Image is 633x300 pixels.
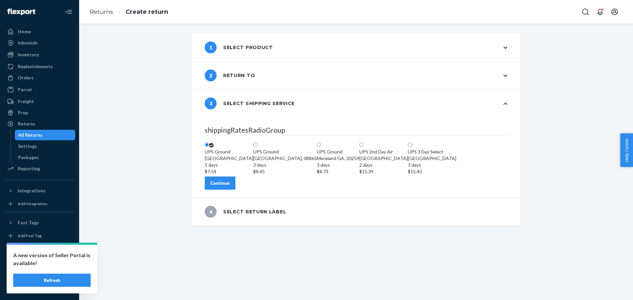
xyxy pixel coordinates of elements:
div: Replenishments [18,63,53,70]
div: Fast Tags [18,219,39,226]
div: $15.39 [359,168,408,175]
a: Prep [4,107,75,118]
div: $8.45 [253,168,317,175]
div: Select shipping service [205,97,295,109]
button: Open Search Box [579,5,592,18]
a: Packages [15,152,75,163]
div: Continue [210,180,230,186]
legend: shippingRatesRadioGroup [205,125,507,135]
div: [GEOGRAPHIC_DATA] [359,155,408,175]
div: UPS Ground [205,149,253,155]
button: Help Center [620,133,633,167]
div: [GEOGRAPHIC_DATA] [205,155,253,175]
input: UPS Ground[GEOGRAPHIC_DATA], 088653 days$8.45 [253,143,257,147]
button: Close Navigation [62,5,75,18]
div: Select product [205,41,273,53]
a: Parcel [4,84,75,95]
p: A new version of Seller Portal is available! [13,251,91,267]
input: UPS GroundMoreland GA, 302593 days$8.73 [317,143,321,147]
a: Freight [4,96,75,107]
div: Packages [18,154,39,161]
button: Open account menu [608,5,621,18]
span: 2 [205,69,217,81]
div: 2 days [359,162,408,168]
a: Returns [4,119,75,129]
button: Open notifications [593,5,607,18]
div: Reporting [18,165,40,172]
a: Create return [126,8,168,15]
div: 3 days [253,162,317,168]
div: Prep [18,109,28,116]
div: 5 days [205,162,253,168]
div: Select return label [205,206,286,218]
div: UPS Ground [253,149,317,155]
div: Returns [18,121,35,127]
div: Orders [18,74,34,81]
a: Talk to Support [4,259,75,270]
a: Add Integration [4,199,75,209]
div: Home [18,28,31,35]
a: Settings [4,248,75,259]
div: UPS 2nd Day Air [359,149,408,155]
a: Inbounds [4,38,75,48]
div: Add Integration [18,201,47,206]
a: Replenishments [4,61,75,72]
span: 1 [205,41,217,53]
div: All Returns [18,132,43,138]
input: UPS 2nd Day Air[GEOGRAPHIC_DATA]2 days$15.39 [359,143,364,147]
div: UPS Ground [317,149,359,155]
button: Integrations [4,185,75,196]
a: All Returns [15,130,75,140]
div: $7.54 [205,168,253,175]
a: Orders [4,72,75,83]
div: Freight [18,98,34,105]
input: UPS Ground[GEOGRAPHIC_DATA]5 days$7.54 [205,143,209,147]
input: UPS 3 Day Select[GEOGRAPHIC_DATA]3 days$15.40 [408,143,412,147]
a: Inventory [4,49,75,60]
div: Moreland GA, 30259 [317,155,359,175]
a: Reporting [4,163,75,174]
div: Inventory [18,51,39,58]
div: UPS 3 Day Select [408,149,456,155]
a: Home [4,26,75,37]
button: Fast Tags [4,217,75,228]
div: Add Fast Tag [18,233,42,238]
div: Integrations [18,187,45,194]
a: Help Center [4,270,75,281]
button: Continue [205,177,235,190]
div: Parcel [18,86,32,93]
ol: breadcrumbs [84,2,173,22]
a: Add Fast Tag [4,231,75,241]
div: 3 days [408,162,456,168]
div: [GEOGRAPHIC_DATA] [408,155,456,175]
div: Return to [205,69,255,81]
span: 4 [205,206,217,218]
a: Settings [15,141,75,151]
img: Flexport logo [7,9,35,15]
div: 3 days [317,162,359,168]
div: Settings [18,143,37,150]
button: Refresh [13,274,91,287]
button: Give Feedback [4,282,75,292]
div: [GEOGRAPHIC_DATA], 08865 [253,155,317,175]
div: Inbounds [18,40,38,46]
div: $15.40 [408,168,456,175]
div: $8.73 [317,168,359,175]
span: 3 [205,97,217,109]
a: Returns [90,8,113,15]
